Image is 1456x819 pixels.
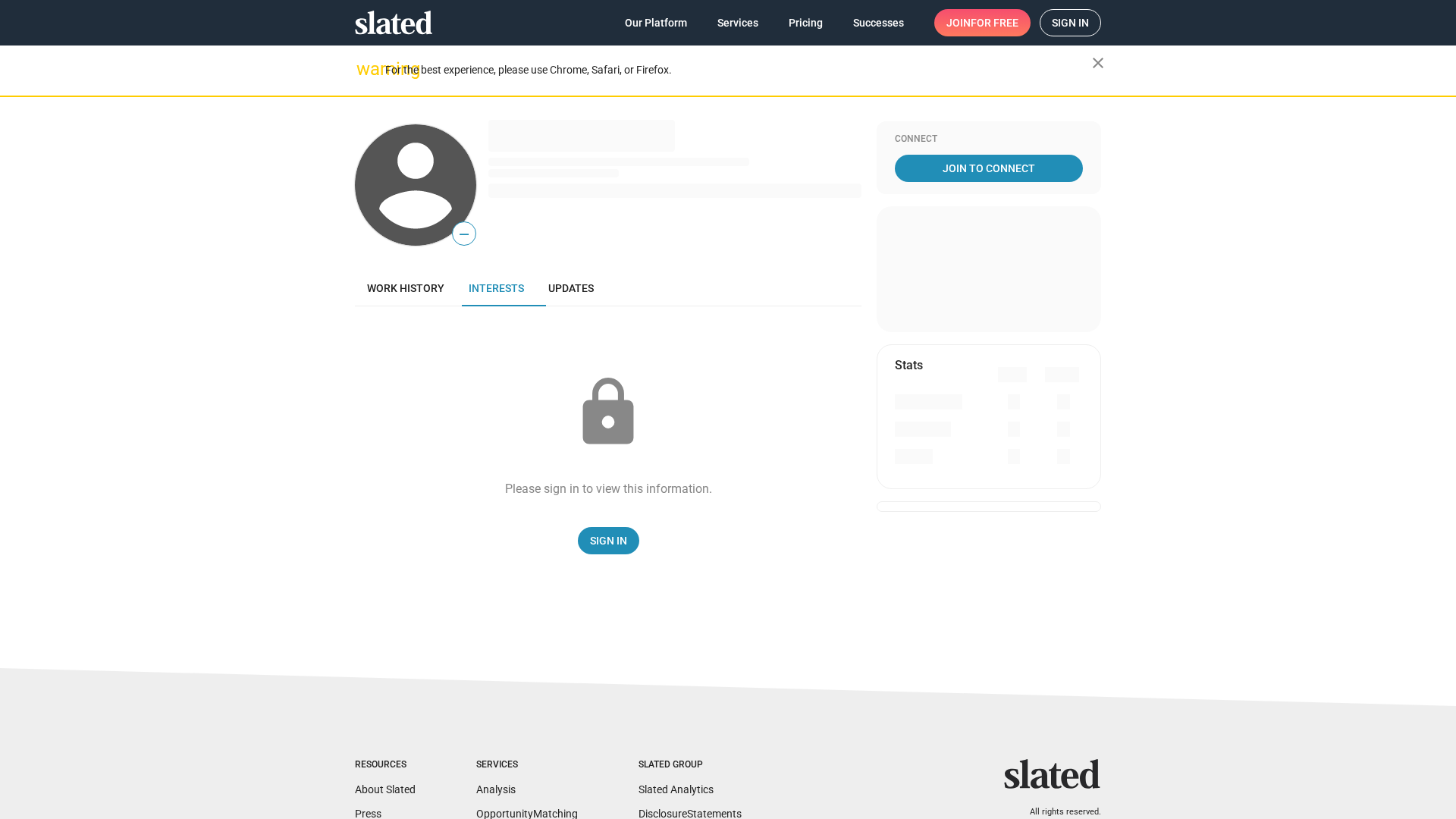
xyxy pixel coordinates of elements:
[717,9,758,36] span: Services
[590,527,627,554] span: Sign In
[570,375,646,450] mat-icon: lock
[1040,9,1101,36] a: Sign in
[356,60,375,78] mat-icon: warning
[898,155,1080,182] span: Join To Connect
[705,9,770,36] a: Services
[853,9,904,36] span: Successes
[505,481,712,497] div: Please sign in to view this information.
[457,270,536,306] a: Interests
[946,9,1018,36] span: Join
[453,224,475,244] span: —
[1089,54,1107,72] mat-icon: close
[476,759,578,771] div: Services
[367,282,444,294] span: Work history
[971,9,1018,36] span: for free
[385,60,1092,80] div: For the best experience, please use Chrome, Safari, or Firefox.
[841,9,916,36] a: Successes
[895,155,1083,182] a: Join To Connect
[355,783,416,795] a: About Slated
[895,357,923,373] mat-card-title: Stats
[355,759,416,771] div: Resources
[469,282,524,294] span: Interests
[789,9,823,36] span: Pricing
[934,9,1031,36] a: Joinfor free
[639,759,742,771] div: Slated Group
[476,783,516,795] a: Analysis
[895,133,1083,146] div: Connect
[777,9,835,36] a: Pricing
[548,282,594,294] span: Updates
[1052,10,1089,36] span: Sign in
[625,9,687,36] span: Our Platform
[578,527,639,554] a: Sign In
[536,270,606,306] a: Updates
[613,9,699,36] a: Our Platform
[355,270,457,306] a: Work history
[639,783,714,795] a: Slated Analytics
